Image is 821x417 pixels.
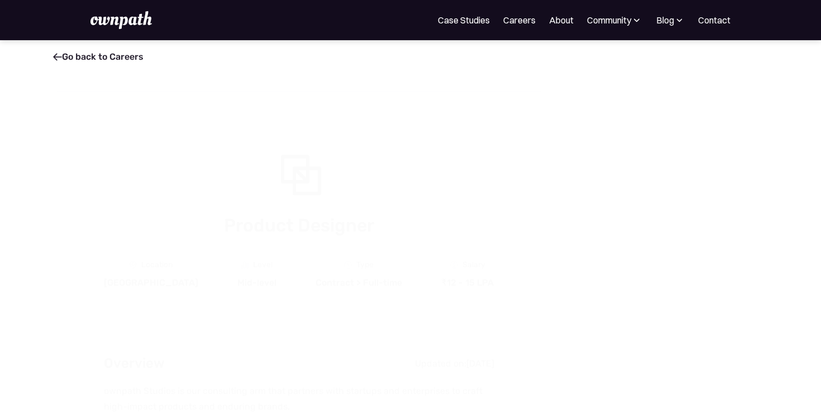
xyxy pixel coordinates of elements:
[344,261,352,269] img: Clock Icon - Job Board X Webflow Template
[450,261,458,269] img: Money Icon - Job Board X Webflow Template
[237,277,276,289] div: Mid-level
[587,13,631,27] div: Community
[104,384,494,415] p: ownpath Studios is our consulting arm that partners with startups and enterprises to craft high-i...
[53,51,144,62] a: Go back to Careers
[462,261,485,270] div: Salary
[316,277,402,289] div: Contract > Full-time
[130,261,137,270] img: Location Icon - Job Board X Webflow Template
[466,358,494,369] div: [DATE]
[241,261,249,269] img: Graph Icon - Job Board X Webflow Template
[549,13,574,27] a: About
[253,261,273,270] div: Level
[53,51,62,63] span: 
[438,13,490,27] a: Case Studies
[698,13,731,27] a: Contact
[104,213,494,238] h1: Product Designer
[415,358,466,369] div: Updated on:
[441,277,494,289] div: ₹12 - 15 LPA
[141,261,173,270] div: Location
[104,277,198,289] div: [GEOGRAPHIC_DATA]
[587,13,642,27] div: Community
[656,13,674,27] div: Blog
[104,353,165,375] h2: Overview
[356,261,374,270] div: Type
[656,13,685,27] div: Blog
[503,13,536,27] a: Careers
